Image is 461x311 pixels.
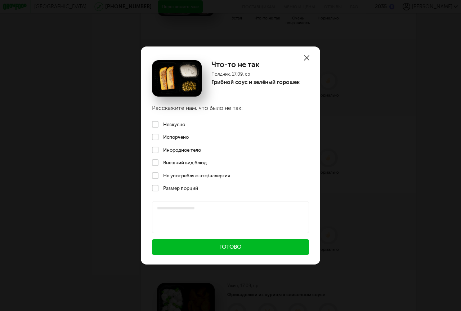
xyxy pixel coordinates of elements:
[141,97,320,118] h3: Расскажите нам, что было не так:
[141,182,320,195] label: Размер порций
[152,239,309,255] button: Готово
[141,118,320,131] label: Невкусно
[152,60,202,97] img: Грибной соус и зелёный горошек
[141,143,320,156] label: Инородное тело
[141,156,320,169] label: Внешний вид блюд
[141,169,320,182] label: Не употребляю это/аллергия
[211,79,300,85] p: Грибной соус и зелёный горошек
[141,130,320,143] label: Испорчено
[211,60,300,69] h1: Что-то не так
[211,71,300,77] p: Полдник, 17.09, ср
